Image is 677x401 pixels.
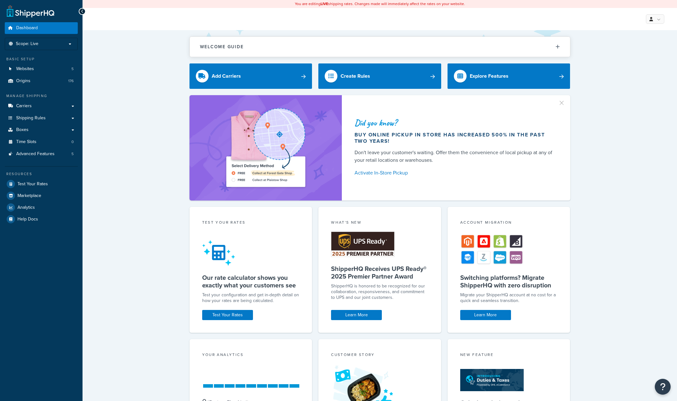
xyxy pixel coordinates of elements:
a: Websites5 [5,63,78,75]
div: Did you know? [355,118,555,127]
span: 176 [68,78,74,84]
span: Websites [16,66,34,72]
span: Origins [16,78,30,84]
div: Resources [5,171,78,177]
span: 5 [71,151,74,157]
div: Test your configuration and get in-depth detail on how your rates are being calculated. [202,292,300,304]
h2: Welcome Guide [200,44,244,49]
div: Your Analytics [202,352,300,359]
a: Test Your Rates [202,310,253,320]
h5: Our rate calculator shows you exactly what your customers see [202,274,300,289]
div: Explore Features [470,72,508,81]
span: Test Your Rates [17,181,48,187]
div: Add Carriers [212,72,241,81]
h5: ShipperHQ Receives UPS Ready® 2025 Premier Partner Award [331,265,428,280]
a: Learn More [331,310,382,320]
span: Analytics [17,205,35,210]
span: Boxes [16,127,29,133]
div: Basic Setup [5,56,78,62]
b: LIVE [321,1,328,7]
li: Origins [5,75,78,87]
span: Marketplace [17,193,41,199]
div: Test your rates [202,220,300,227]
div: Buy online pickup in store has increased 500% in the past two years! [355,132,555,144]
span: Advanced Features [16,151,55,157]
span: 5 [71,66,74,72]
div: Manage Shipping [5,93,78,99]
p: ShipperHQ is honored to be recognized for our collaboration, responsiveness, and commitment to UP... [331,283,428,300]
div: Migrate your ShipperHQ account at no cost for a quick and seamless transition. [460,292,558,304]
span: Help Docs [17,217,38,222]
span: 0 [71,139,74,145]
a: Explore Features [448,63,570,89]
span: Dashboard [16,25,38,31]
div: Create Rules [341,72,370,81]
a: Advanced Features5 [5,148,78,160]
a: Shipping Rules [5,112,78,124]
a: Learn More [460,310,511,320]
div: Customer Story [331,352,428,359]
a: Test Your Rates [5,178,78,190]
div: What's New [331,220,428,227]
span: Scope: Live [16,41,38,47]
li: Time Slots [5,136,78,148]
button: Welcome Guide [190,37,570,57]
a: Analytics [5,202,78,213]
div: New Feature [460,352,558,359]
a: Marketplace [5,190,78,201]
a: Activate In-Store Pickup [355,168,555,177]
a: Add Carriers [189,63,312,89]
a: Carriers [5,100,78,112]
a: Boxes [5,124,78,136]
span: Carriers [16,103,32,109]
a: Dashboard [5,22,78,34]
h5: Switching platforms? Migrate ShipperHQ with zero disruption [460,274,558,289]
a: Origins176 [5,75,78,87]
div: Don't leave your customer's waiting. Offer them the convenience of local pickup at any of your re... [355,149,555,164]
span: Time Slots [16,139,37,145]
img: ad-shirt-map-b0359fc47e01cab431d101c4b569394f6a03f54285957d908178d52f29eb9668.png [208,105,323,191]
div: Account Migration [460,220,558,227]
a: Time Slots0 [5,136,78,148]
span: Shipping Rules [16,115,46,121]
li: Websites [5,63,78,75]
a: Help Docs [5,214,78,225]
button: Open Resource Center [655,379,671,395]
li: Advanced Features [5,148,78,160]
a: Create Rules [318,63,441,89]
